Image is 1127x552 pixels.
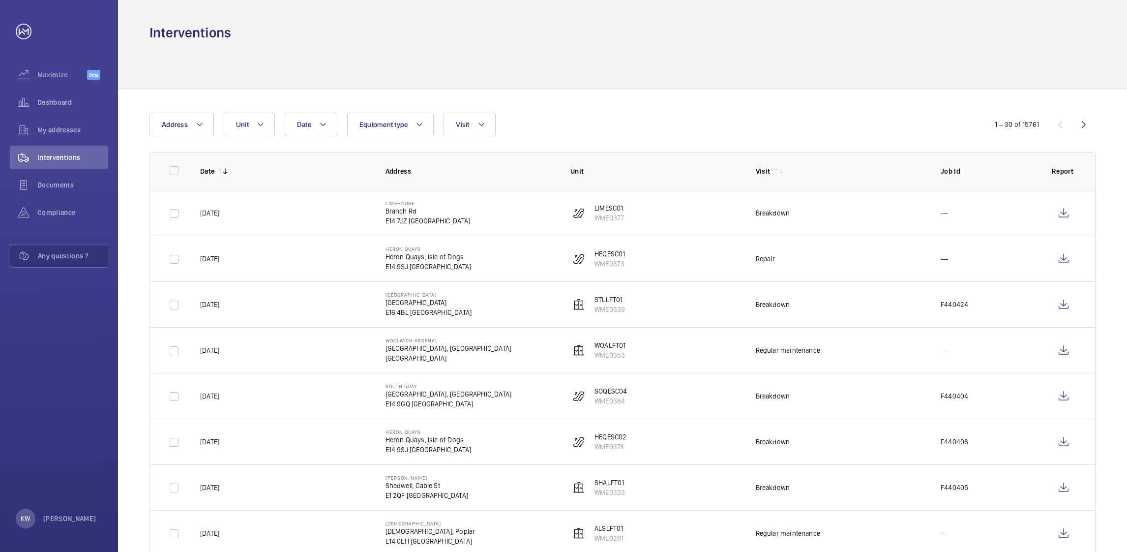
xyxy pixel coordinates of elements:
img: escalator.svg [573,207,585,219]
p: Job Id [941,166,1036,176]
p: F440405 [941,483,968,492]
p: --- [941,254,949,264]
p: WME0374 [594,442,626,452]
span: My addresses [37,125,108,135]
p: E14 0EH [GEOGRAPHIC_DATA] [386,536,475,546]
div: Breakdown [756,300,790,309]
span: Address [162,121,188,128]
p: E14 7JZ [GEOGRAPHIC_DATA] [386,216,471,226]
div: Breakdown [756,483,790,492]
span: Any questions ? [38,251,108,261]
div: 1 – 30 of 15761 [995,120,1039,129]
div: Regular maintenance [756,528,820,538]
div: Breakdown [756,391,790,401]
button: Date [285,113,337,136]
p: --- [941,208,949,218]
p: Branch Rd [386,206,471,216]
p: HEQESC01 [594,249,625,259]
button: Equipment type [347,113,434,136]
h1: Interventions [149,24,231,42]
p: E16 4BL [GEOGRAPHIC_DATA] [386,307,472,317]
p: --- [941,528,949,538]
p: F440406 [941,437,968,447]
p: WME0339 [594,305,625,314]
button: Visit [444,113,495,136]
button: Address [149,113,214,136]
p: WOALFT01 [594,340,625,350]
p: WME0373 [594,259,625,269]
p: HEQESC02 [594,432,626,442]
span: Equipment type [359,121,408,128]
p: [GEOGRAPHIC_DATA], [GEOGRAPHIC_DATA] [386,343,512,353]
span: Beta [87,70,100,80]
img: elevator.svg [573,299,585,310]
p: [GEOGRAPHIC_DATA] [386,353,512,363]
p: SHALFT01 [594,478,625,488]
span: Documents [37,180,108,190]
p: South Quay [386,383,512,389]
span: Visit [456,121,469,128]
p: [DATE] [200,391,219,401]
p: Visit [756,166,771,176]
p: Limehouse [386,200,471,206]
p: [DATE] [200,528,219,538]
img: elevator.svg [573,344,585,356]
span: Interventions [37,153,108,162]
p: Shadwell, Cable St [386,481,468,491]
div: Breakdown [756,208,790,218]
button: Unit [224,113,275,136]
p: --- [941,345,949,355]
p: SOQESC04 [594,386,627,396]
span: Dashboard [37,97,108,107]
p: WME0333 [594,488,625,497]
img: elevator.svg [573,482,585,493]
p: ALSLFT01 [594,523,623,533]
p: E1 2QF [GEOGRAPHIC_DATA] [386,491,468,500]
p: Report [1052,166,1075,176]
p: F440404 [941,391,968,401]
p: WME0281 [594,533,623,543]
img: escalator.svg [573,390,585,402]
p: Unit [570,166,740,176]
p: [PERSON_NAME] [43,514,96,523]
p: [DATE] [200,345,219,355]
span: Maximize [37,70,87,80]
img: escalator.svg [573,253,585,265]
p: Heron Quays [386,429,472,435]
p: [GEOGRAPHIC_DATA] [386,292,472,298]
div: Breakdown [756,437,790,447]
p: F440424 [941,300,968,309]
p: [DATE] [200,437,219,447]
p: [GEOGRAPHIC_DATA] [386,298,472,307]
p: Date [200,166,214,176]
span: Compliance [37,208,108,217]
p: WME0353 [594,350,625,360]
span: Date [297,121,311,128]
p: Heron Quays [386,246,472,252]
p: E14 9SJ [GEOGRAPHIC_DATA] [386,445,472,455]
p: [DATE] [200,254,219,264]
p: Heron Quays, Isle of Dogs [386,252,472,262]
p: STLLFT01 [594,295,625,305]
p: Heron Quays, Isle of Dogs [386,435,472,445]
p: [DEMOGRAPHIC_DATA] [386,521,475,526]
div: Regular maintenance [756,345,820,355]
p: Woolwich Arsenal [386,337,512,343]
p: [DEMOGRAPHIC_DATA], Poplar [386,526,475,536]
img: elevator.svg [573,527,585,539]
p: LIMESC01 [594,203,624,213]
p: Address [386,166,555,176]
p: [DATE] [200,483,219,492]
img: escalator.svg [573,436,585,448]
p: [PERSON_NAME] [386,475,468,481]
p: WME0377 [594,213,624,223]
p: [DATE] [200,300,219,309]
p: [DATE] [200,208,219,218]
p: WME0384 [594,396,627,406]
p: KW [21,514,30,523]
p: E14 9SJ [GEOGRAPHIC_DATA] [386,262,472,272]
span: Unit [236,121,249,128]
div: Repair [756,254,775,264]
p: E14 9GQ [GEOGRAPHIC_DATA] [386,399,512,409]
p: [GEOGRAPHIC_DATA], [GEOGRAPHIC_DATA] [386,389,512,399]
